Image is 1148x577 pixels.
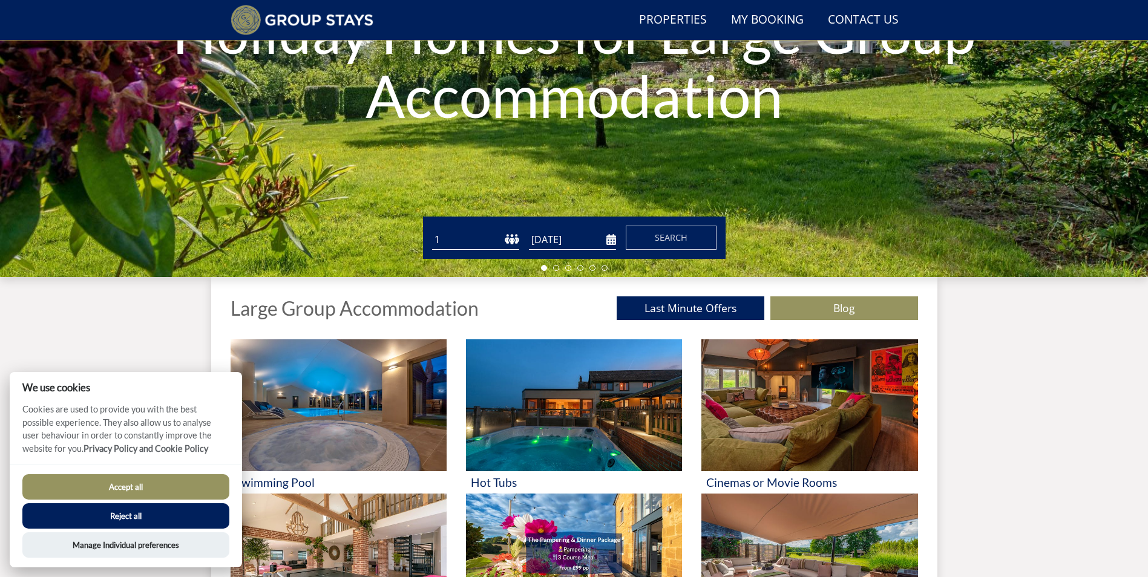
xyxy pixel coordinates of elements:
button: Search [626,226,717,250]
a: 'Swimming Pool' - Large Group Accommodation Holiday Ideas Swimming Pool [231,339,447,494]
a: Privacy Policy and Cookie Policy [84,443,208,454]
a: Blog [770,296,918,320]
h3: Hot Tubs [471,476,677,489]
button: Manage Individual preferences [22,532,229,558]
h1: Large Group Accommodation [231,298,479,319]
h3: Swimming Pool [235,476,442,489]
h3: Cinemas or Movie Rooms [706,476,913,489]
button: Accept all [22,474,229,500]
a: 'Cinemas or Movie Rooms' - Large Group Accommodation Holiday Ideas Cinemas or Movie Rooms [701,339,917,494]
a: Contact Us [823,7,904,34]
img: 'Swimming Pool' - Large Group Accommodation Holiday Ideas [231,339,447,471]
a: My Booking [726,7,809,34]
img: Group Stays [231,5,374,35]
button: Reject all [22,503,229,529]
img: 'Cinemas or Movie Rooms' - Large Group Accommodation Holiday Ideas [701,339,917,471]
p: Cookies are used to provide you with the best possible experience. They also allow us to analyse ... [10,403,242,464]
input: Arrival Date [529,230,616,250]
a: Properties [634,7,712,34]
img: 'Hot Tubs' - Large Group Accommodation Holiday Ideas [466,339,682,471]
span: Search [655,232,687,243]
a: Last Minute Offers [617,296,764,320]
a: 'Hot Tubs' - Large Group Accommodation Holiday Ideas Hot Tubs [466,339,682,494]
h2: We use cookies [10,382,242,393]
